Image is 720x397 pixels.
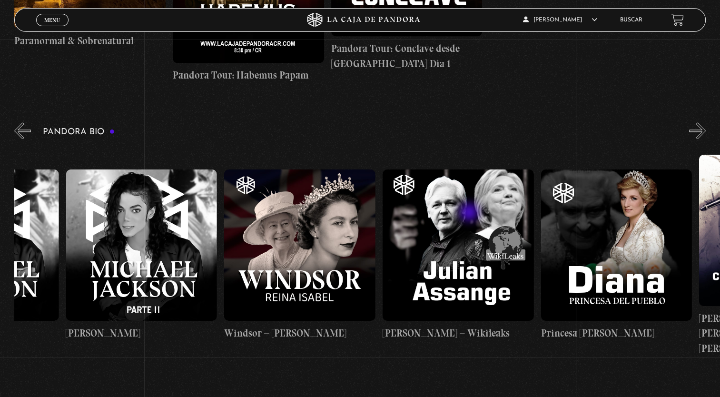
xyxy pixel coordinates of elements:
[541,146,692,364] a: Princesa [PERSON_NAME]
[523,17,597,23] span: [PERSON_NAME]
[43,128,115,137] h3: Pandora Bio
[41,25,63,31] span: Cerrar
[224,146,375,364] a: Windsor – [PERSON_NAME]
[383,146,534,364] a: [PERSON_NAME] – Wikileaks
[14,122,31,139] button: Previous
[383,326,534,341] h4: [PERSON_NAME] – Wikileaks
[66,326,217,341] h4: [PERSON_NAME]
[224,326,375,341] h4: Windsor – [PERSON_NAME]
[689,122,706,139] button: Next
[671,13,684,26] a: View your shopping cart
[541,326,692,341] h4: Princesa [PERSON_NAME]
[66,146,217,364] a: [PERSON_NAME]
[44,17,60,23] span: Menu
[14,33,166,49] h4: Paranormal & Sobrenatural
[173,68,324,83] h4: Pandora Tour: Habemus Papam
[620,17,642,23] a: Buscar
[331,41,483,71] h4: Pandora Tour: Conclave desde [GEOGRAPHIC_DATA] Dia 1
